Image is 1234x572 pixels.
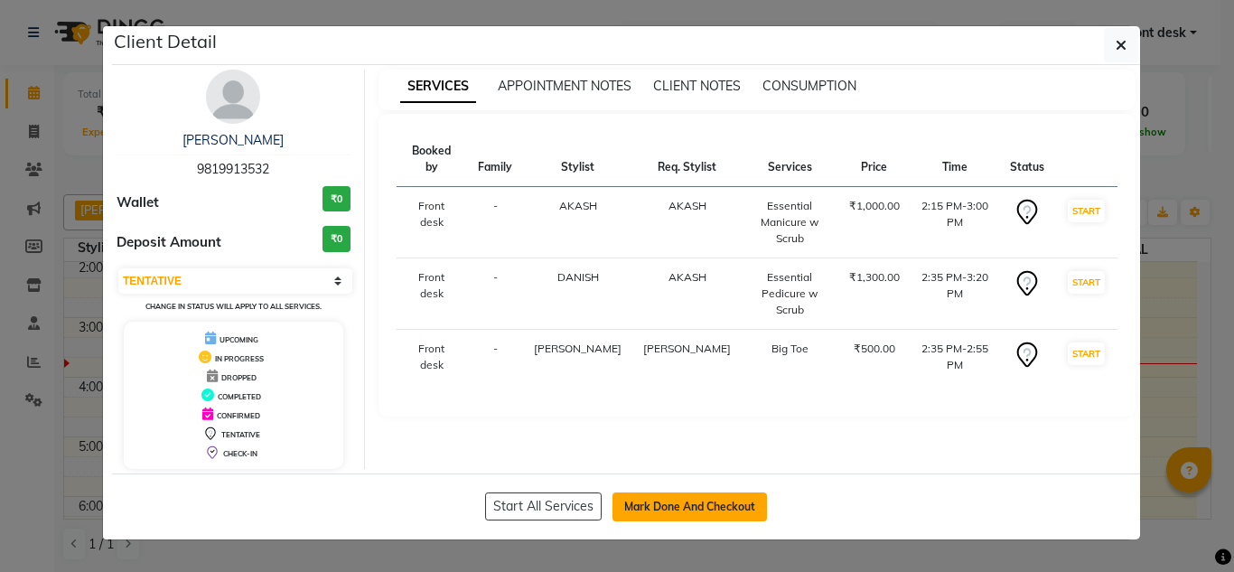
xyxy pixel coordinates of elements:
[911,258,999,330] td: 2:35 PM-3:20 PM
[217,411,260,420] span: CONFIRMED
[559,199,597,212] span: AKASH
[498,78,631,94] span: APPOINTMENT NOTES
[849,269,900,286] div: ₹1,300.00
[397,132,468,187] th: Booked by
[1068,200,1105,222] button: START
[220,335,258,344] span: UPCOMING
[197,161,269,177] span: 9819913532
[117,232,221,253] span: Deposit Amount
[467,258,523,330] td: -
[523,132,632,187] th: Stylist
[632,132,742,187] th: Req. Stylist
[911,330,999,385] td: 2:35 PM-2:55 PM
[742,132,837,187] th: Services
[849,341,900,357] div: ₹500.00
[653,78,741,94] span: CLIENT NOTES
[1068,271,1105,294] button: START
[753,269,827,318] div: Essential Pedicure w Scrub
[323,186,351,212] h3: ₹0
[223,449,257,458] span: CHECK-IN
[400,70,476,103] span: SERVICES
[762,78,856,94] span: CONSUMPTION
[999,132,1055,187] th: Status
[145,302,322,311] small: Change in status will apply to all services.
[753,198,827,247] div: Essential Manicure w Scrub
[215,354,264,363] span: IN PROGRESS
[838,132,911,187] th: Price
[753,341,827,357] div: Big Toe
[206,70,260,124] img: avatar
[1068,342,1105,365] button: START
[323,226,351,252] h3: ₹0
[114,28,217,55] h5: Client Detail
[849,198,900,214] div: ₹1,000.00
[397,258,468,330] td: Front desk
[485,492,602,520] button: Start All Services
[668,270,706,284] span: AKASH
[534,342,622,355] span: [PERSON_NAME]
[643,342,731,355] span: [PERSON_NAME]
[668,199,706,212] span: AKASH
[221,430,260,439] span: TENTATIVE
[218,392,261,401] span: COMPLETED
[221,373,257,382] span: DROPPED
[397,187,468,258] td: Front desk
[397,330,468,385] td: Front desk
[557,270,599,284] span: DANISH
[182,132,284,148] a: [PERSON_NAME]
[612,492,767,521] button: Mark Done And Checkout
[117,192,159,213] span: Wallet
[911,132,999,187] th: Time
[467,330,523,385] td: -
[467,132,523,187] th: Family
[911,187,999,258] td: 2:15 PM-3:00 PM
[467,187,523,258] td: -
